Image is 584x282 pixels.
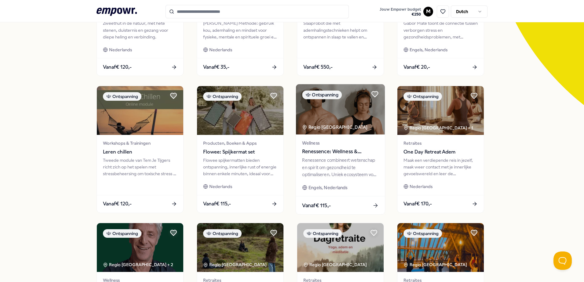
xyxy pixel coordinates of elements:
a: package imageOntspanningRegio [GEOGRAPHIC_DATA] WellnessRenessence: Wellness & MindfulnessRenesse... [296,84,385,215]
span: Vanaf € 115,- [203,200,231,208]
span: Retraites [403,140,478,146]
button: M [423,7,433,16]
img: package image [297,223,384,272]
a: package imageOntspanningRegio [GEOGRAPHIC_DATA] + 1RetraitesOne Day Retreat AdemMaak een verdiepe... [397,86,484,213]
span: Nederlands [209,46,232,53]
span: Jouw Empowr budget [380,7,421,12]
div: Ontspanning [303,229,342,238]
span: Nederlands [209,183,232,190]
div: Renessence combineert wetenschap en spirit om gezondheid te optimaliseren. Uniek ecosysteem voor ... [302,157,378,178]
div: Maak een verdiepende reis in jezelf, maak weer contact met je innerlijke gevoelswereld en leer de... [403,157,478,177]
button: Jouw Empowr budget€250 [378,6,422,18]
span: Vanaf € 115,- [302,201,331,209]
a: package imageOntspanningWorkshops & TrainingenLeren chillenTweede module van Tem Je Tijgers richt... [97,86,184,213]
span: Renessence: Wellness & Mindfulness [302,148,378,156]
span: Workshops & Trainingen [103,140,177,146]
div: Regio [GEOGRAPHIC_DATA] + 1 [403,125,473,131]
div: [PERSON_NAME] Methode: gebruik kou, ademhaling en mindset voor fysieke, mentale en spirituele gro... [203,20,277,40]
div: Regio [GEOGRAPHIC_DATA] + 2 [103,261,173,268]
div: Ontspanning [103,229,141,238]
span: Vanaf € 550,- [303,63,333,71]
span: Vanaf € 120,- [103,200,132,208]
div: Ontspanning [302,91,342,99]
div: Gabor Maté toont de connectie tussen verborgen stress en gezondheidsproblemen, met wetenschappeli... [403,20,478,40]
div: Zweethut in de natuur, met hete stenen, duisternis en gezang voor diepe heling en verbinding. [103,20,177,40]
div: Regio [GEOGRAPHIC_DATA] [403,261,468,268]
a: Jouw Empowr budget€250 [377,5,423,18]
div: Regio [GEOGRAPHIC_DATA] [302,124,368,131]
span: Vanaf € 170,- [403,200,432,208]
span: Vanaf € 20,- [403,63,430,71]
img: package image [97,223,183,272]
span: Engels, Nederlands [308,184,348,191]
span: € 250 [380,12,421,17]
div: Slaaprobot die met ademhalingstechnieken helpt om ontspannen in slaap te vallen en verfrist wakke... [303,20,378,40]
img: package image [197,223,283,272]
div: Ontspanning [403,92,442,101]
img: package image [397,86,484,135]
span: Nederlands [410,183,433,190]
div: Ontspanning [203,92,242,101]
span: Vanaf € 35,- [203,63,229,71]
div: Ontspanning [203,229,242,238]
span: Nederlands [109,46,132,53]
span: Producten, Boeken & Apps [203,140,277,146]
img: package image [296,84,385,135]
span: Wellness [302,139,378,146]
span: Engels, Nederlands [410,46,447,53]
img: package image [197,86,283,135]
div: Regio [GEOGRAPHIC_DATA] [303,261,368,268]
span: One Day Retreat Adem [403,148,478,156]
a: package imageOntspanningProducten, Boeken & AppsFlowee: Spijkermat setFlowee spijkermatten bieden... [197,86,284,213]
iframe: Help Scout Beacon - Open [553,251,572,270]
img: package image [397,223,484,272]
div: Ontspanning [103,92,141,101]
div: Flowee spijkermatten bieden ontspanning, innerlijke rust of energie binnen enkele minuten, ideaal... [203,157,277,177]
span: Flowee: Spijkermat set [203,148,277,156]
span: Vanaf € 120,- [103,63,132,71]
div: Tweede module van Tem Je Tijgers richt zich op het spelen met stressbeheersing om toxische stress... [103,157,177,177]
div: Regio [GEOGRAPHIC_DATA] [203,261,268,268]
div: Ontspanning [403,229,442,238]
span: Leren chillen [103,148,177,156]
img: package image [97,86,183,135]
input: Search for products, categories or subcategories [166,5,349,18]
